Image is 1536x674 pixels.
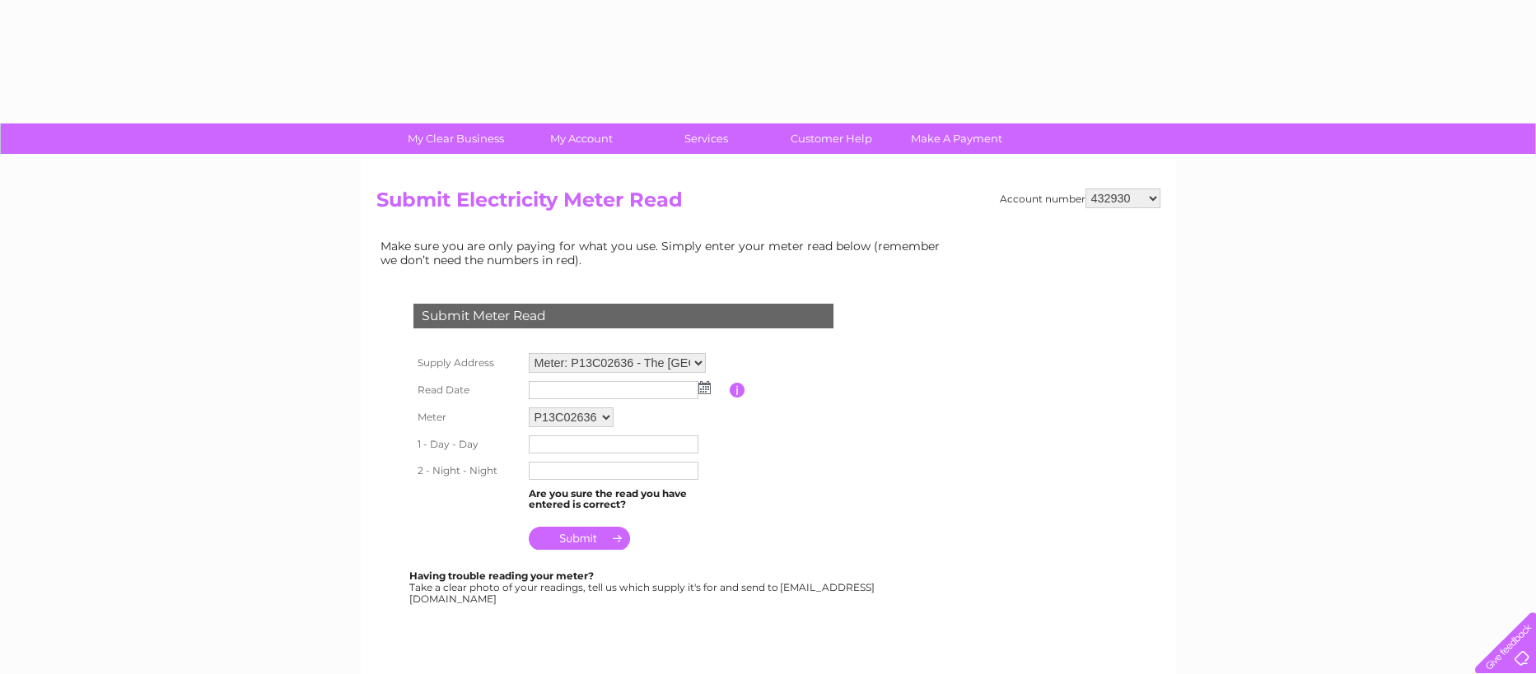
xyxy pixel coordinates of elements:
a: Make A Payment [889,123,1025,154]
th: Supply Address [409,349,525,377]
td: Are you sure the read you have entered is correct? [525,484,730,515]
div: Take a clear photo of your readings, tell us which supply it's for and send to [EMAIL_ADDRESS][DO... [409,570,877,604]
input: Submit [529,527,630,550]
td: Make sure you are only paying for what you use. Simply enter your meter read below (remember we d... [376,235,953,270]
input: Information [730,383,745,397]
th: 2 - Night - Night [409,458,525,484]
b: Having trouble reading your meter? [409,569,594,582]
h2: Submit Electricity Meter Read [376,188,1160,220]
img: ... [698,381,711,394]
th: Read Date [409,377,525,403]
th: 1 - Day - Day [409,431,525,458]
a: Services [638,123,774,154]
a: Customer Help [763,123,899,154]
th: Meter [409,403,525,431]
a: My Account [513,123,649,154]
a: My Clear Business [388,123,524,154]
div: Submit Meter Read [413,304,833,328]
div: Account number [1000,188,1160,208]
